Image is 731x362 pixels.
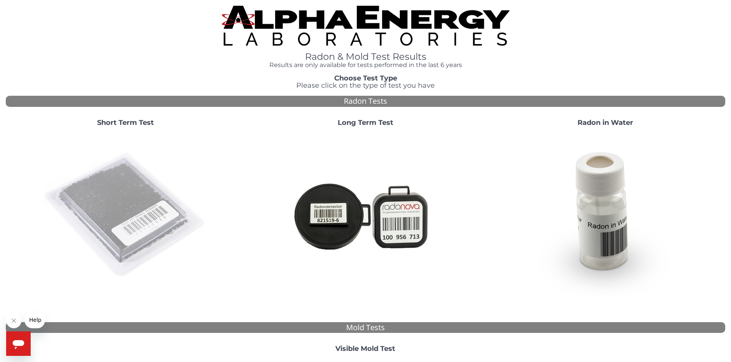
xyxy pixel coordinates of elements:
[334,74,397,82] strong: Choose Test Type
[335,344,395,353] strong: Visible Mold Test
[97,118,154,127] strong: Short Term Test
[43,133,208,298] img: ShortTerm.jpg
[338,118,393,127] strong: Long Term Test
[6,322,725,333] div: Mold Tests
[6,96,725,107] div: Radon Tests
[222,6,510,46] img: TightCrop.jpg
[25,311,45,328] iframe: Message from company
[6,313,21,328] iframe: Close message
[6,331,31,356] iframe: Button to launch messaging window
[578,118,633,127] strong: Radon in Water
[222,62,510,69] h4: Results are only available for tests performed in the last 6 years
[222,52,510,62] h1: Radon & Mold Test Results
[283,133,448,298] img: Radtrak2vsRadtrak3.jpg
[523,133,688,298] img: RadoninWater.jpg
[296,81,435,90] span: Please click on the type of test you have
